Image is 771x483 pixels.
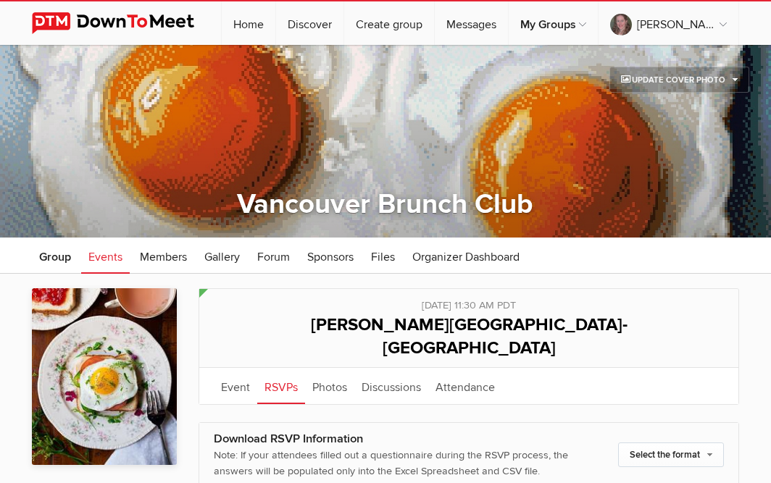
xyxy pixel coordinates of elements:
a: Discussions [354,368,428,404]
span: Gallery [204,250,240,264]
a: Create group [344,1,434,45]
a: Attendance [428,368,502,404]
span: Forum [257,250,290,264]
span: Group [39,250,71,264]
a: Organizer Dashboard [405,238,527,274]
span: [PERSON_NAME][GEOGRAPHIC_DATA]-[GEOGRAPHIC_DATA] [311,314,628,358]
a: Select the format [618,442,724,467]
span: Members [140,250,187,264]
a: Members [133,238,194,274]
a: RSVPs [257,368,305,404]
div: [DATE] 11:30 AM PDT [214,289,724,314]
a: Home [222,1,275,45]
a: Group [32,238,78,274]
a: Photos [305,368,354,404]
a: Update Cover Photo [609,67,749,93]
a: Files [364,238,402,274]
a: My Groups [509,1,598,45]
span: Files [371,250,395,264]
span: Events [88,250,122,264]
a: [PERSON_NAME] [599,1,738,45]
a: Forum [250,238,297,274]
a: Discover [276,1,343,45]
span: Organizer Dashboard [412,250,520,264]
img: DownToMeet [32,12,217,34]
a: Gallery [197,238,247,274]
div: Note: If your attendees filled out a questionnaire during the RSVP process, the answers will be p... [214,448,571,479]
a: Sponsors [300,238,361,274]
a: Events [81,238,130,274]
a: Messages [435,1,508,45]
span: Sponsors [307,250,354,264]
div: Download RSVP Information [214,430,571,448]
a: Event [214,368,257,404]
img: Vancouver Brunch Club [32,288,177,465]
a: Vancouver Brunch Club [237,188,533,221]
